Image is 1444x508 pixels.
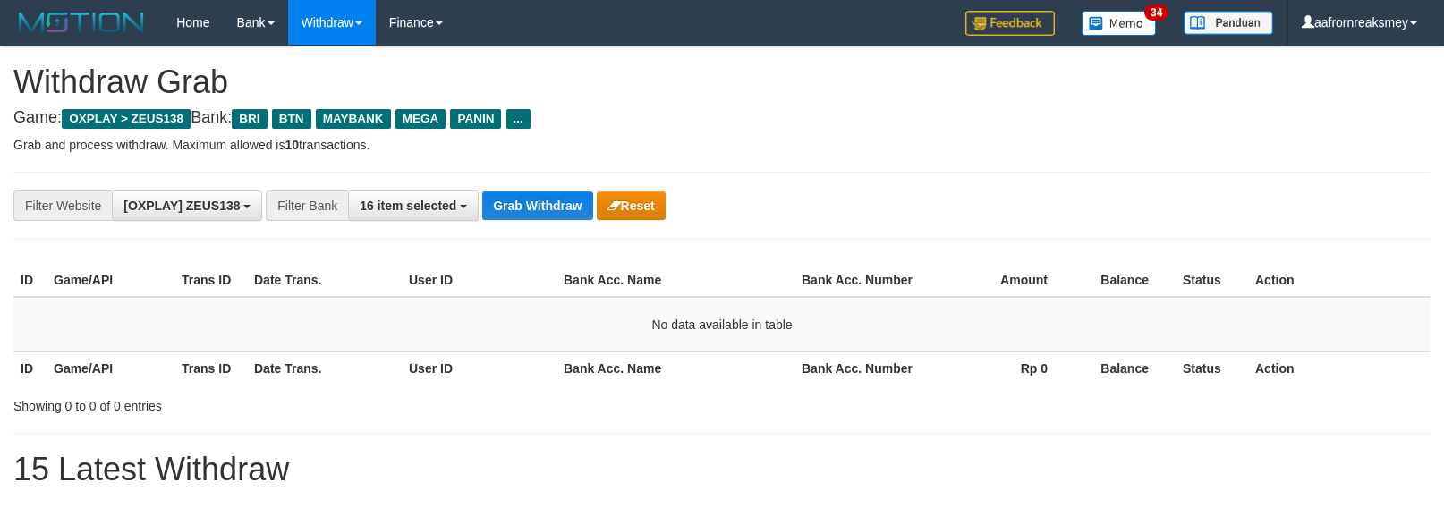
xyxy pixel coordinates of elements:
h4: Game: Bank: [13,109,1431,127]
span: ... [506,109,531,129]
th: Status [1176,351,1248,385]
th: User ID [402,264,556,297]
th: Amount [922,264,1075,297]
th: Date Trans. [247,264,402,297]
td: No data available in table [13,297,1431,352]
th: Status [1176,264,1248,297]
button: 16 item selected [348,190,479,221]
p: Grab and process withdraw. Maximum allowed is transactions. [13,136,1431,154]
button: Reset [597,191,666,220]
span: BRI [232,109,267,129]
span: OXPLAY > ZEUS138 [62,109,191,129]
img: MOTION_logo.png [13,9,149,36]
th: Trans ID [174,264,247,297]
div: Filter Bank [266,190,348,221]
th: Action [1248,351,1431,385]
th: Balance [1075,264,1176,297]
span: 34 [1144,4,1168,21]
th: Date Trans. [247,351,402,385]
th: Game/API [47,264,174,297]
button: [OXPLAY] ZEUS138 [112,190,262,221]
th: Rp 0 [922,351,1075,385]
span: 16 item selected [360,199,456,213]
th: Bank Acc. Number [794,264,922,297]
h1: Withdraw Grab [13,64,1431,100]
span: MAYBANK [316,109,391,129]
img: panduan.png [1184,11,1273,35]
span: BTN [272,109,311,129]
th: Game/API [47,351,174,385]
span: PANIN [450,109,501,129]
th: ID [13,264,47,297]
div: Showing 0 to 0 of 0 entries [13,390,589,415]
img: Feedback.jpg [965,11,1055,36]
h1: 15 Latest Withdraw [13,452,1431,487]
th: ID [13,351,47,385]
span: MEGA [395,109,446,129]
th: Action [1248,264,1431,297]
th: Bank Acc. Name [556,351,794,385]
th: Trans ID [174,351,247,385]
img: Button%20Memo.svg [1082,11,1157,36]
span: [OXPLAY] ZEUS138 [123,199,240,213]
div: Filter Website [13,190,112,221]
th: Bank Acc. Number [794,351,922,385]
button: Grab Withdraw [482,191,592,220]
th: User ID [402,351,556,385]
th: Balance [1075,351,1176,385]
strong: 10 [285,138,299,152]
th: Bank Acc. Name [556,264,794,297]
